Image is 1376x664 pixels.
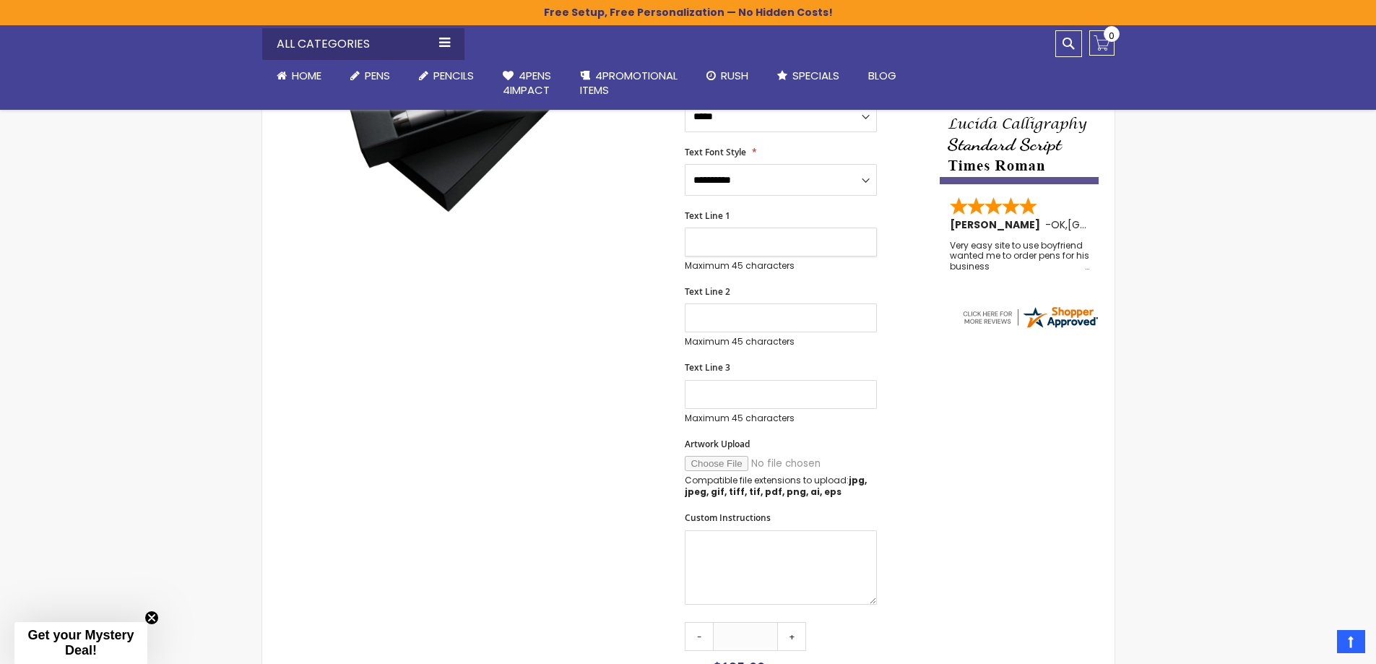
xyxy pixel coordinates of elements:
div: Very easy site to use boyfriend wanted me to order pens for his business [950,241,1090,272]
span: OK [1051,217,1065,232]
a: Rush [692,60,763,92]
span: Rush [721,68,748,83]
a: + [777,622,806,651]
span: - , [1045,217,1174,232]
a: - [685,622,714,651]
iframe: Google Customer Reviews [1257,625,1376,664]
span: Text Font Style [685,146,746,158]
a: 0 [1089,30,1115,56]
a: 4pens.com certificate URL [961,321,1099,333]
p: Maximum 45 characters [685,336,877,348]
a: Blog [854,60,911,92]
span: Text Line 3 [685,361,730,374]
img: font-personalization-examples [940,45,1099,184]
span: Pencils [433,68,474,83]
span: Custom Instructions [685,512,771,524]
a: Home [262,60,336,92]
span: Pens [365,68,390,83]
span: Specials [792,68,839,83]
strong: jpg, jpeg, gif, tiff, tif, pdf, png, ai, eps [685,474,867,498]
button: Close teaser [144,611,159,625]
a: Pencils [404,60,488,92]
span: Text Line 2 [685,285,730,298]
span: 4Pens 4impact [503,68,551,98]
span: Home [292,68,321,83]
p: Maximum 45 characters [685,413,877,424]
img: 4pens.com widget logo [961,304,1099,330]
a: 4PROMOTIONALITEMS [566,60,692,107]
a: 4Pens4impact [488,60,566,107]
span: Text Line 1 [685,210,730,222]
div: All Categories [262,28,464,60]
span: 4PROMOTIONAL ITEMS [580,68,678,98]
div: Get your Mystery Deal!Close teaser [14,622,147,664]
span: 0 [1109,29,1115,43]
span: [PERSON_NAME] [950,217,1045,232]
p: Compatible file extensions to upload: [685,475,877,498]
span: Artwork Upload [685,438,750,450]
span: [GEOGRAPHIC_DATA] [1068,217,1174,232]
span: Get your Mystery Deal! [27,628,134,657]
a: Pens [336,60,404,92]
span: Blog [868,68,896,83]
a: Specials [763,60,854,92]
p: Maximum 45 characters [685,260,877,272]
